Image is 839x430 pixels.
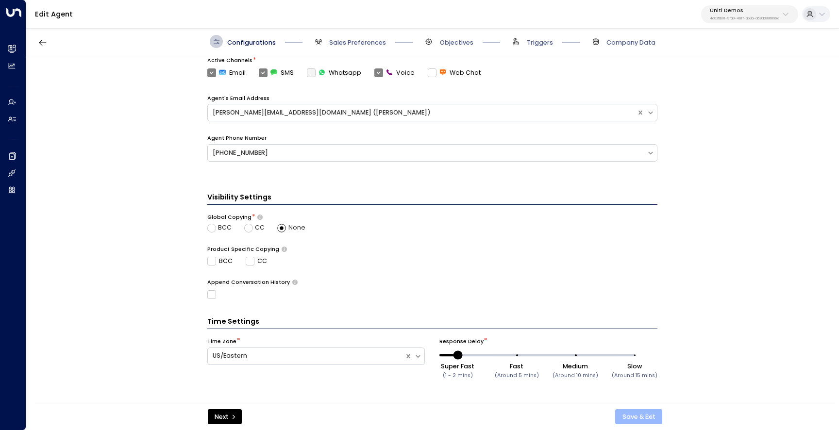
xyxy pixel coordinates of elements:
div: Fast [495,362,539,371]
h3: Time Settings [207,316,657,329]
button: Determine if there should be product-specific CC or BCC rules for all of the agent’s emails. Sele... [282,247,287,252]
p: 4c025b01-9fa0-46ff-ab3a-a620b886896e [710,17,780,20]
label: Web Chat [428,68,481,77]
span: Configurations [227,38,276,47]
button: Next [208,409,242,425]
label: Append Conversation History [207,279,290,286]
button: Only use if needed, as email clients normally append the conversation history to outgoing emails.... [292,280,298,285]
label: Response Delay [439,338,484,346]
span: BCC [218,223,232,232]
label: Product Specific Copying [207,246,279,253]
label: Global Copying [207,214,252,221]
span: Triggers [527,38,553,47]
div: Medium [553,362,598,371]
label: Active Channels [207,57,252,65]
a: Edit Agent [35,9,73,19]
div: [PERSON_NAME][EMAIL_ADDRESS][DOMAIN_NAME] ([PERSON_NAME]) [213,108,632,117]
p: Uniti Demos [710,8,780,14]
button: Uniti Demos4c025b01-9fa0-46ff-ab3a-a620b886896e [701,5,798,23]
label: BCC [207,257,233,265]
button: Save & Exit [615,409,662,425]
label: Voice [374,68,415,77]
label: Agent's Email Address [207,95,269,102]
label: Time Zone [207,338,236,346]
span: Company Data [606,38,655,47]
label: Email [207,68,246,77]
small: (1 - 2 mins) [443,372,473,379]
div: Slow [612,362,657,371]
span: Objectives [440,38,473,47]
small: (Around 15 mins) [612,372,657,379]
label: SMS [259,68,294,77]
span: CC [255,223,265,232]
span: Sales Preferences [329,38,386,47]
div: [PHONE_NUMBER] [213,149,642,158]
label: Agent Phone Number [207,134,267,142]
h3: Visibility Settings [207,192,657,205]
small: (Around 5 mins) [495,372,539,379]
label: CC [246,257,267,265]
div: To activate this channel, please go to the Integrations page [307,68,361,77]
small: (Around 10 mins) [553,372,598,379]
button: Choose whether the agent should include specific emails in the CC or BCC line of all outgoing ema... [257,215,263,220]
label: Whatsapp [307,68,361,77]
span: None [288,223,305,232]
div: Super Fast [441,362,474,371]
